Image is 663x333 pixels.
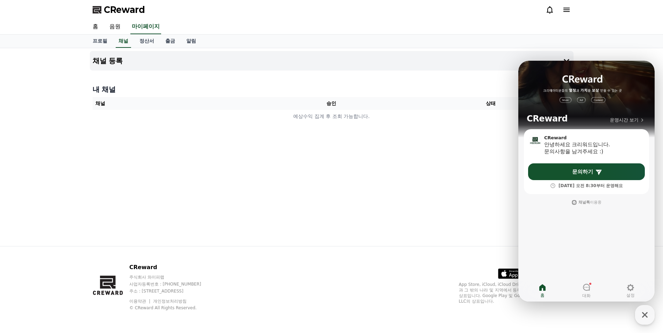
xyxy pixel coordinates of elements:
a: 알림 [181,35,202,48]
a: 출금 [160,35,181,48]
a: 개인정보처리방침 [153,299,187,304]
p: 사업자등록번호 : [PHONE_NUMBER] [129,281,215,287]
p: 주소 : [STREET_ADDRESS] [129,288,215,294]
a: 이용약관 [129,299,151,304]
h4: 내 채널 [93,84,571,94]
a: 정산서 [134,35,160,48]
a: 홈 [87,20,104,34]
th: 승인 [252,97,411,110]
th: 상태 [411,97,570,110]
iframe: Channel chat [518,61,655,302]
th: 채널 [93,97,252,110]
p: 주식회사 와이피랩 [129,274,215,280]
p: CReward [129,263,215,272]
td: 예상수익 집계 후 조회 가능합니다. [93,110,571,123]
a: 음원 [104,20,126,34]
button: 채널 등록 [90,51,574,71]
a: 프로필 [87,35,113,48]
p: © CReward All Rights Reserved. [129,305,215,311]
a: 채널 [116,35,131,48]
h4: 채널 등록 [93,57,123,65]
span: CReward [104,4,145,15]
p: App Store, iCloud, iCloud Drive 및 iTunes Store는 미국과 그 밖의 나라 및 지역에서 등록된 Apple Inc.의 서비스 상표입니다. Goo... [459,282,571,304]
a: 마이페이지 [130,20,161,34]
a: CReward [93,4,145,15]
